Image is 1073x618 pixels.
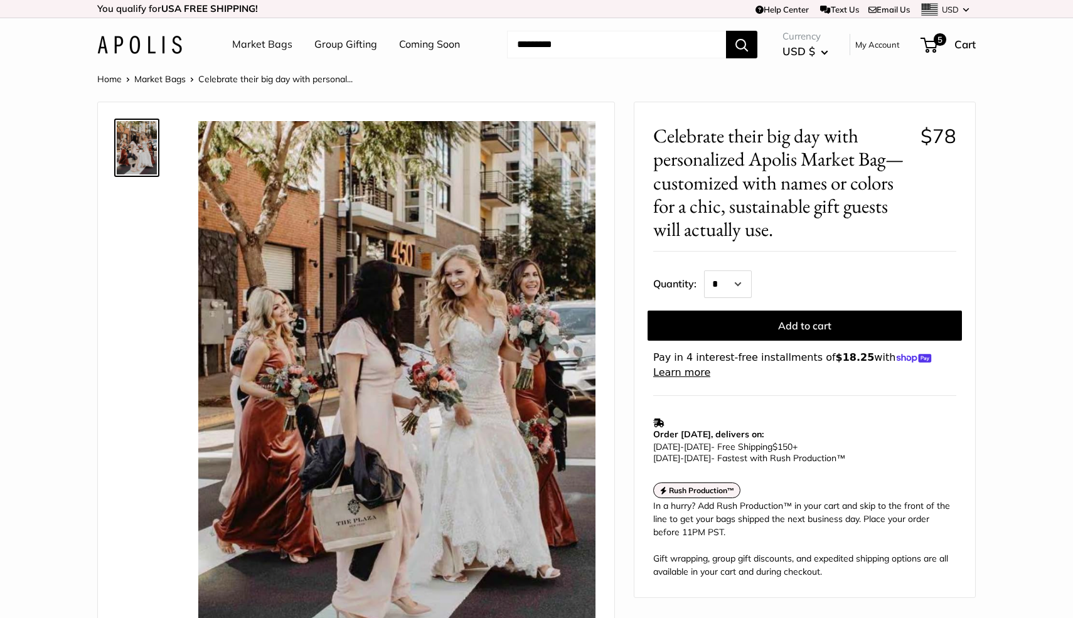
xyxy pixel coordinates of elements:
span: - [680,452,684,464]
button: Add to cart [648,311,962,341]
span: $78 [921,124,956,148]
span: Cart [954,38,976,51]
a: 5 Cart [922,35,976,55]
a: Celebrate their big day with personalized Apolis Market Bag—customized with names or colors for a... [114,119,159,177]
div: In a hurry? Add Rush Production™ in your cart and skip to the front of the line to get your bags ... [653,499,956,578]
span: Currency [782,28,828,45]
span: - Fastest with Rush Production™ [653,452,845,464]
span: USD $ [782,45,815,58]
label: Quantity: [653,267,704,298]
strong: Rush Production™ [669,486,735,495]
span: $150 [772,441,793,452]
span: 5 [934,33,946,46]
button: USD $ [782,41,828,61]
a: Market Bags [134,73,186,85]
a: My Account [855,37,900,52]
strong: USA FREE SHIPPING! [161,3,258,14]
img: Apolis [97,36,182,54]
span: [DATE] [653,441,680,452]
span: [DATE] [684,452,711,464]
p: - Free Shipping + [653,441,950,464]
nav: Breadcrumb [97,71,353,87]
button: Search [726,31,757,58]
span: [DATE] [684,441,711,452]
a: Help Center [755,4,809,14]
a: Market Bags [232,35,292,54]
a: Email Us [868,4,910,14]
a: Coming Soon [399,35,460,54]
a: Text Us [820,4,858,14]
a: Home [97,73,122,85]
a: Group Gifting [314,35,377,54]
img: Celebrate their big day with personalized Apolis Market Bag—customized with names or colors for a... [117,121,157,174]
input: Search... [507,31,726,58]
strong: Order [DATE], delivers on: [653,429,764,440]
span: - [680,441,684,452]
span: Celebrate their big day with personalized Apolis Market Bag—customized with names or colors for a... [653,124,911,241]
span: [DATE] [653,452,680,464]
span: Celebrate their big day with personal... [198,73,353,85]
span: USD [942,4,959,14]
